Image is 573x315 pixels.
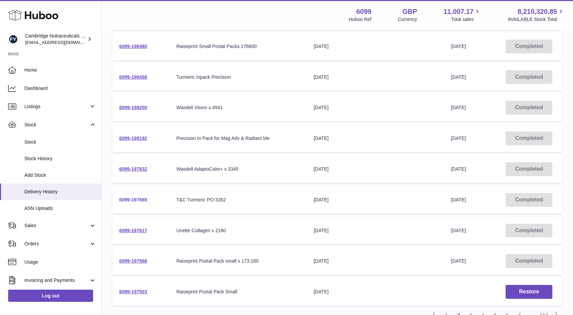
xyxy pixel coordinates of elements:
div: [DATE] [314,227,437,234]
div: Precision In Pack for Mag Adv & Radiant Me [176,135,300,142]
span: 11,007.17 [443,7,473,16]
span: [EMAIL_ADDRESS][DOMAIN_NAME] [25,40,100,45]
span: Total sales [451,16,481,23]
a: 6099-197685 [119,197,147,202]
span: Dashboard [24,85,96,92]
div: Raiseprint Postal Pack small x 173,160 [176,258,300,264]
div: Cambridge Nutraceuticals Ltd [25,33,86,46]
span: [DATE] [451,105,466,110]
span: [DATE] [451,74,466,80]
span: Stock [24,139,96,145]
a: 6099-198458 [119,74,147,80]
span: Delivery History [24,189,96,195]
a: 6099-198200 [119,105,147,110]
div: Wasdell AdaptoCalm+ x 3345 [176,166,300,172]
span: [DATE] [451,258,466,264]
span: Usage [24,259,96,265]
img: huboo@camnutra.com [8,34,18,44]
a: 6099-198480 [119,44,147,49]
a: 6099-198192 [119,136,147,141]
div: T&C Turmeric PO-3352 [176,197,300,203]
span: Stock [24,122,89,128]
a: 6099-197617 [119,228,147,233]
span: Orders [24,241,89,247]
span: ASN Uploads [24,205,96,212]
div: Turmeric Inpack Precision [176,74,300,80]
span: [DATE] [451,166,466,172]
div: [DATE] [314,166,437,172]
button: Restore [506,285,552,299]
span: [DATE] [451,136,466,141]
span: [DATE] [451,197,466,202]
a: 8,210,320.85 AVAILABLE Stock Total [508,7,565,23]
a: Log out [8,290,93,302]
span: [DATE] [451,44,466,49]
div: Raiseprint Small Postal Packs 176600 [176,43,300,50]
div: [DATE] [314,104,437,111]
a: 6099-197503 [119,289,147,294]
div: [DATE] [314,258,437,264]
div: [DATE] [314,289,437,295]
div: [DATE] [314,74,437,80]
strong: 6099 [356,7,372,16]
div: Currency [398,16,417,23]
div: [DATE] [314,197,437,203]
div: Raiseprint Postal Pack Small [176,289,300,295]
div: Unette Collagen x 2180 [176,227,300,234]
span: [DATE] [451,228,466,233]
div: [DATE] [314,43,437,50]
div: [DATE] [314,135,437,142]
strong: GBP [402,7,417,16]
span: 8,210,320.85 [517,7,557,16]
a: 6099-197832 [119,166,147,172]
span: Stock History [24,155,96,162]
span: AVAILABLE Stock Total [508,16,565,23]
span: Listings [24,103,89,110]
span: Sales [24,222,89,229]
div: Wasdell Vision x 4941 [176,104,300,111]
a: 6099-197566 [119,258,147,264]
span: Invoicing and Payments [24,277,89,284]
span: Add Stock [24,172,96,178]
div: Huboo Ref [349,16,372,23]
a: 11,007.17 Total sales [443,7,481,23]
span: Home [24,67,96,73]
